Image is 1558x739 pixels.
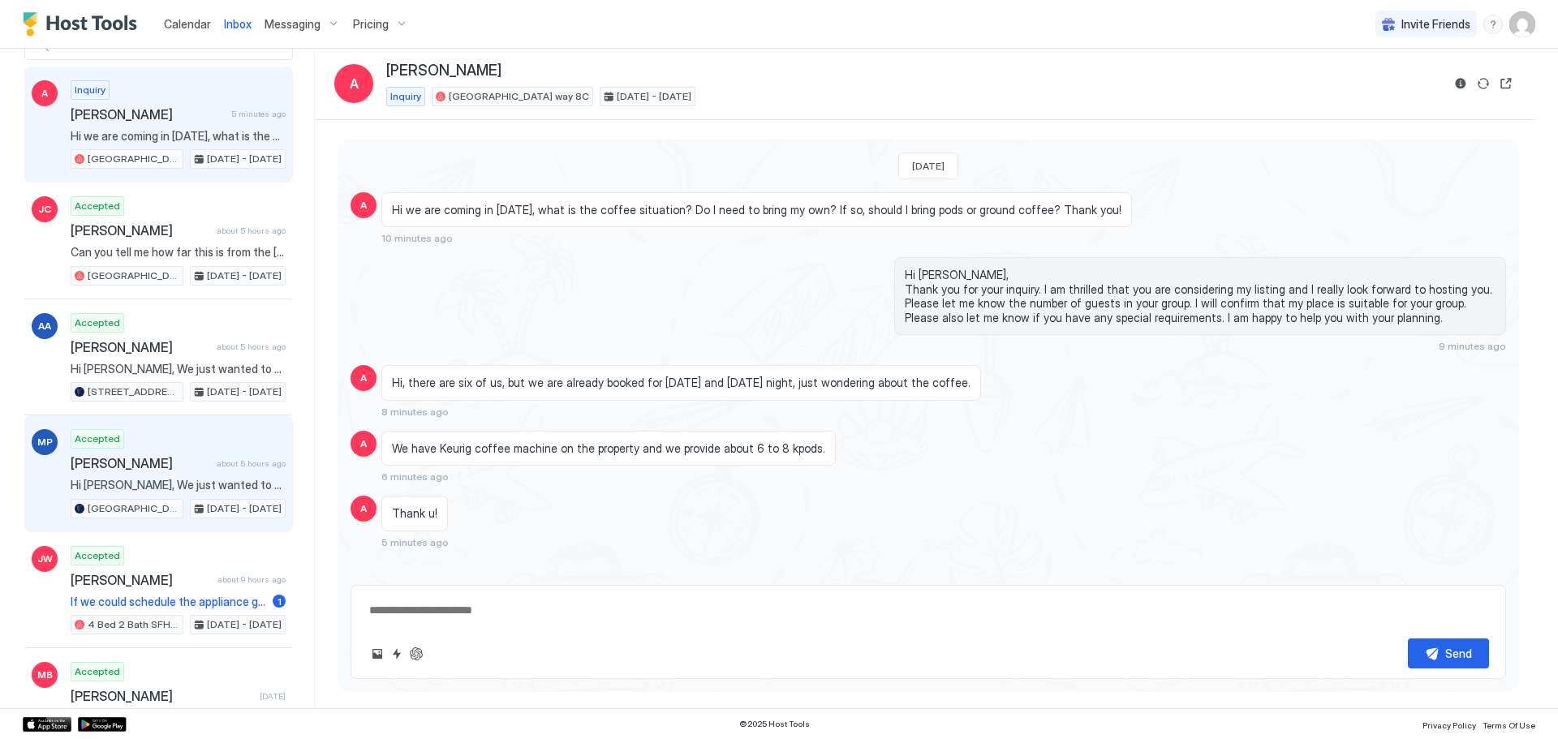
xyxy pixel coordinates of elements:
[71,129,286,144] span: Hi we are coming in [DATE], what is the coffee situation? Do I need to bring my own? If so, shoul...
[1483,15,1503,34] div: menu
[75,432,120,446] span: Accepted
[1474,74,1493,93] button: Sync reservation
[38,202,51,217] span: JC
[71,595,266,609] span: If we could schedule the appliance guy in the evening what would be a good time ?
[1483,720,1535,730] span: Terms Of Use
[381,470,449,483] span: 6 minutes ago
[392,441,825,456] span: We have Keurig coffee machine on the property and we provide about 6 to 8 kpods.
[71,106,225,122] span: [PERSON_NAME]
[23,717,71,732] a: App Store
[37,668,53,682] span: MB
[75,316,120,330] span: Accepted
[71,245,286,260] span: Can you tell me how far this is from the [GEOGRAPHIC_DATA] campus? Thanks.
[37,552,53,566] span: JW
[75,199,120,213] span: Accepted
[1422,715,1476,733] a: Privacy Policy
[71,222,210,238] span: [PERSON_NAME]
[75,664,120,679] span: Accepted
[38,319,51,333] span: AA
[381,536,449,548] span: 5 minutes ago
[1445,645,1472,662] div: Send
[360,198,367,213] span: A
[88,617,179,632] span: 4 Bed 2 Bath SFH in [GEOGRAPHIC_DATA] - [GEOGRAPHIC_DATA]
[390,89,421,104] span: Inquiry
[71,572,211,588] span: [PERSON_NAME]
[392,203,1121,217] span: Hi we are coming in [DATE], what is the coffee situation? Do I need to bring my own? If so, shoul...
[1439,340,1506,352] span: 9 minutes ago
[217,574,286,585] span: about 9 hours ago
[231,109,286,119] span: 5 minutes ago
[88,152,179,166] span: [GEOGRAPHIC_DATA] way 8C
[278,595,282,608] span: 1
[207,152,282,166] span: [DATE] - [DATE]
[265,17,321,32] span: Messaging
[164,15,211,32] a: Calendar
[1451,74,1470,93] button: Reservation information
[88,385,179,399] span: [STREET_ADDRESS]
[71,478,286,492] span: Hi [PERSON_NAME], We just wanted to touch base and give you some more information about your stay...
[224,17,252,31] span: Inbox
[164,17,211,31] span: Calendar
[350,74,359,93] span: A
[392,506,437,521] span: Thank u!
[75,548,120,563] span: Accepted
[207,501,282,516] span: [DATE] - [DATE]
[1422,720,1476,730] span: Privacy Policy
[23,12,144,37] a: Host Tools Logo
[71,688,253,704] span: [PERSON_NAME]
[1401,17,1470,32] span: Invite Friends
[368,644,387,664] button: Upload image
[1496,74,1516,93] button: Open reservation
[207,269,282,283] span: [DATE] - [DATE]
[407,644,426,664] button: ChatGPT Auto Reply
[392,376,971,390] span: Hi, there are six of us, but we are already booked for [DATE] and [DATE] night, just wondering ab...
[217,226,286,236] span: about 5 hours ago
[449,89,589,104] span: [GEOGRAPHIC_DATA] way 8C
[353,17,389,32] span: Pricing
[905,268,1496,324] span: Hi [PERSON_NAME], Thank you for your inquiry. I am thrilled that you are considering my listing a...
[360,501,367,516] span: A
[217,342,286,352] span: about 5 hours ago
[37,435,53,449] span: MP
[912,160,945,172] span: [DATE]
[360,436,367,451] span: A
[1408,638,1489,668] button: Send
[386,62,501,80] span: [PERSON_NAME]
[71,455,210,471] span: [PERSON_NAME]
[88,501,179,516] span: [GEOGRAPHIC_DATA] · Beautiful 3 Bedroom Townhome central to the town
[78,717,127,732] a: Google Play Store
[88,269,179,283] span: [GEOGRAPHIC_DATA] way 8C
[360,371,367,385] span: A
[1509,11,1535,37] div: User profile
[381,232,453,244] span: 10 minutes ago
[617,89,691,104] span: [DATE] - [DATE]
[207,385,282,399] span: [DATE] - [DATE]
[207,617,282,632] span: [DATE] - [DATE]
[41,86,48,101] span: A
[224,15,252,32] a: Inbox
[260,691,286,702] span: [DATE]
[71,362,286,376] span: Hi [PERSON_NAME], We just wanted to touch base and give you some more information about your stay...
[381,406,449,418] span: 8 minutes ago
[1483,715,1535,733] a: Terms Of Use
[217,458,286,469] span: about 5 hours ago
[71,339,210,355] span: [PERSON_NAME]
[739,719,810,729] span: © 2025 Host Tools
[75,83,105,97] span: Inquiry
[387,644,407,664] button: Quick reply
